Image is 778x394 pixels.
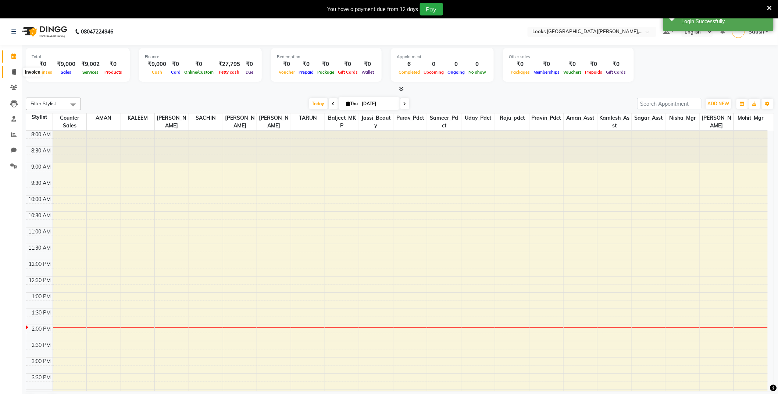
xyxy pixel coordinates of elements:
[532,70,561,75] span: Memberships
[632,113,665,123] span: Sagar_Asst
[397,70,422,75] span: Completed
[87,113,121,123] span: AMAN
[145,54,256,60] div: Finance
[297,70,315,75] span: Prepaid
[30,163,53,171] div: 9:00 AM
[397,54,488,60] div: Appointment
[30,147,53,155] div: 8:30 AM
[257,113,291,130] span: [PERSON_NAME]
[708,101,729,106] span: ADD NEW
[31,358,53,365] div: 3:00 PM
[509,70,532,75] span: Packages
[397,60,422,68] div: 6
[509,60,532,68] div: ₹0
[28,277,53,284] div: 12:30 PM
[309,98,328,109] span: Today
[54,60,78,68] div: ₹9,000
[31,309,53,317] div: 1:30 PM
[31,374,53,381] div: 3:30 PM
[31,101,56,106] span: Filter Stylist
[532,60,561,68] div: ₹0
[328,6,418,13] div: You have a payment due from 12 days
[325,113,359,130] span: Baljeet_MKP
[244,70,255,75] span: Due
[682,18,768,25] div: Login Successfully.
[734,113,768,123] span: Mohit_Mgr
[189,113,223,123] span: SACHIN
[150,70,164,75] span: Cash
[446,70,467,75] span: Ongoing
[53,113,87,130] span: Counter Sales
[103,60,124,68] div: ₹0
[336,60,360,68] div: ₹0
[604,60,628,68] div: ₹0
[583,60,604,68] div: ₹0
[169,60,182,68] div: ₹0
[597,113,631,130] span: Kamlesh_Asst
[27,196,53,203] div: 10:00 AM
[32,54,124,60] div: Total
[31,341,53,349] div: 2:30 PM
[26,113,53,121] div: Stylist
[277,54,376,60] div: Redemption
[700,113,734,130] span: [PERSON_NAME]
[31,325,53,333] div: 2:00 PM
[336,70,360,75] span: Gift Cards
[27,244,53,252] div: 11:30 AM
[637,98,702,109] input: Search Appointment
[360,70,376,75] span: Wallet
[561,60,583,68] div: ₹0
[749,28,764,36] span: Satish
[30,179,53,187] div: 9:30 AM
[182,60,215,68] div: ₹0
[422,60,446,68] div: 0
[461,113,495,123] span: Uday_Pdct
[420,3,443,15] button: Pay
[169,70,182,75] span: Card
[467,70,488,75] span: No show
[583,70,604,75] span: Prepaids
[529,113,563,123] span: Pravin_Pdct
[315,70,336,75] span: Package
[28,260,53,268] div: 12:00 PM
[32,60,54,68] div: ₹0
[345,101,360,106] span: Thu
[243,60,256,68] div: ₹0
[223,113,257,130] span: [PERSON_NAME]
[360,60,376,68] div: ₹0
[81,21,113,42] b: 08047224946
[59,70,74,75] span: Sales
[121,113,155,123] span: KALEEM
[467,60,488,68] div: 0
[81,70,100,75] span: Services
[30,131,53,138] div: 8:00 AM
[217,70,242,75] span: Petty cash
[604,70,628,75] span: Gift Cards
[495,113,529,123] span: Raju_pdct
[19,21,69,42] img: logo
[509,54,628,60] div: Other sales
[155,113,189,130] span: [PERSON_NAME]
[422,70,446,75] span: Upcoming
[393,113,427,123] span: Purav_Pdct
[27,228,53,236] div: 11:00 AM
[564,113,597,123] span: Aman_Asst
[27,212,53,219] div: 10:30 AM
[182,70,215,75] span: Online/Custom
[297,60,315,68] div: ₹0
[31,293,53,300] div: 1:00 PM
[215,60,243,68] div: ₹27,795
[665,113,699,123] span: Nisha_Mgr
[277,70,297,75] span: Voucher
[732,25,745,38] img: Satish
[315,60,336,68] div: ₹0
[446,60,467,68] div: 0
[78,60,103,68] div: ₹9,002
[291,113,325,123] span: TARUN
[277,60,297,68] div: ₹0
[359,113,393,130] span: Jassi_Beauty
[706,99,731,109] button: ADD NEW
[561,70,583,75] span: Vouchers
[103,70,124,75] span: Products
[427,113,461,130] span: Sameer_Pdct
